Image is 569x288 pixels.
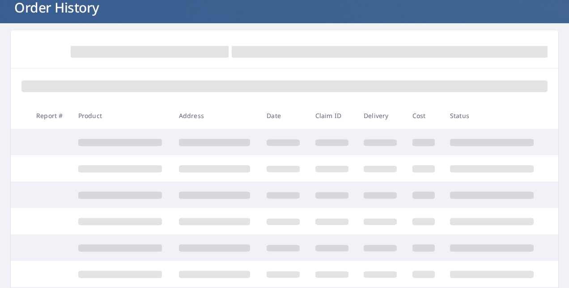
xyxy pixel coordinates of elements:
[29,102,71,129] th: Report #
[308,102,357,129] th: Claim ID
[357,102,405,129] th: Delivery
[443,102,544,129] th: Status
[405,102,443,129] th: Cost
[172,102,259,129] th: Address
[71,102,172,129] th: Product
[259,102,308,129] th: Date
